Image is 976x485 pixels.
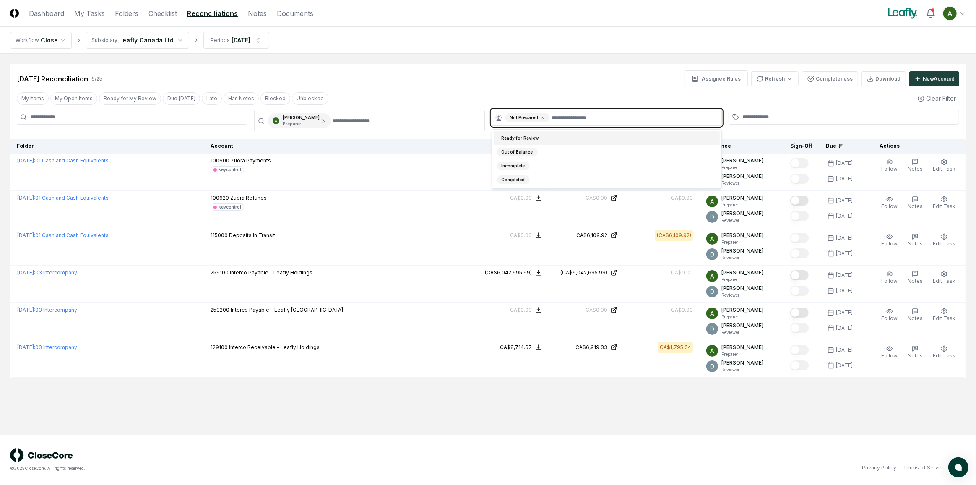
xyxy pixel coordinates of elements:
[909,71,959,86] button: NewAccount
[908,315,923,321] span: Notes
[886,7,919,20] img: Leafly logo
[50,92,97,105] button: My Open Items
[721,194,763,202] p: [PERSON_NAME]
[510,194,542,202] button: CA$0.00
[211,232,228,238] span: 115000
[555,194,617,202] a: CA$0.00
[492,130,722,188] div: Suggestions
[586,306,607,314] div: CA$0.00
[700,139,783,154] th: Assignee
[931,306,957,324] button: Edit Task
[510,306,542,314] button: CA$0.00
[721,255,763,261] p: Reviewer
[17,92,49,105] button: My Items
[908,278,923,284] span: Notes
[914,91,959,106] button: Clear Filter
[510,194,532,202] div: CA$0.00
[706,233,718,245] img: ACg8ocKKg2129bkBZaX4SAoUQtxLaQ4j-f2PQjMuak4pDCyzCI-IvA=s96-c
[211,344,228,350] span: 129100
[903,464,946,472] a: Terms of Service
[706,345,718,357] img: ACg8ocKKg2129bkBZaX4SAoUQtxLaQ4j-f2PQjMuak4pDCyzCI-IvA=s96-c
[721,276,763,283] p: Preparer
[836,197,853,204] div: [DATE]
[721,306,763,314] p: [PERSON_NAME]
[555,306,617,314] a: CA$0.00
[229,232,275,238] span: Deposits In Transit
[802,71,858,86] button: Completeness
[660,344,691,351] div: CA$1,795.34
[706,286,718,297] img: ACg8ocLeIi4Jlns6Fsr4lO0wQ1XJrFQvF4yUjbLrd1AsCAOmrfa1KQ=s96-c
[790,196,809,206] button: Mark complete
[931,194,957,212] button: Edit Task
[836,250,853,257] div: [DATE]
[17,307,77,313] a: [DATE]:03 Intercompany
[880,194,899,212] button: Follow
[17,307,35,313] span: [DATE] :
[211,195,229,201] span: 100620
[115,8,138,18] a: Folders
[906,232,924,249] button: Notes
[17,344,35,350] span: [DATE] :
[881,240,898,247] span: Follow
[248,8,267,18] a: Notes
[277,8,313,18] a: Documents
[836,346,853,354] div: [DATE]
[836,159,853,167] div: [DATE]
[880,157,899,175] button: Follow
[836,287,853,295] div: [DATE]
[211,269,229,276] span: 259100
[273,117,279,124] img: ACg8ocKKg2129bkBZaX4SAoUQtxLaQ4j-f2PQjMuak4pDCyzCI-IvA=s96-c
[219,204,241,210] div: keycontrol
[17,232,35,238] span: [DATE] :
[836,362,853,369] div: [DATE]
[721,180,763,186] p: Reviewer
[836,234,853,242] div: [DATE]
[721,314,763,320] p: Preparer
[16,37,39,44] div: Workflow
[283,121,320,127] p: Preparer
[10,9,19,18] img: Logo
[671,269,693,276] div: CA$0.00
[211,307,229,313] span: 259200
[10,448,73,462] img: logo
[202,92,222,105] button: Late
[211,142,466,150] div: Account
[187,8,238,18] a: Reconciliations
[706,248,718,260] img: ACg8ocLeIi4Jlns6Fsr4lO0wQ1XJrFQvF4yUjbLrd1AsCAOmrfa1KQ=s96-c
[231,307,344,313] span: Interco Payable - Leafly [GEOGRAPHIC_DATA]
[933,278,955,284] span: Edit Task
[933,166,955,172] span: Edit Task
[17,232,109,238] a: [DATE]:01 Cash and Cash Equivalents
[485,269,542,276] button: (CA$6,042,695.99)
[10,32,269,49] nav: breadcrumb
[906,194,924,212] button: Notes
[908,352,923,359] span: Notes
[836,175,853,183] div: [DATE]
[219,167,241,173] div: keycontrol
[74,8,105,18] a: My Tasks
[706,308,718,319] img: ACg8ocKKg2129bkBZaX4SAoUQtxLaQ4j-f2PQjMuak4pDCyzCI-IvA=s96-c
[497,162,530,170] div: Incomplete
[721,329,763,336] p: Reviewer
[880,269,899,287] button: Follow
[17,269,35,276] span: [DATE] :
[880,344,899,361] button: Follow
[790,345,809,355] button: Mark complete
[721,232,763,239] p: [PERSON_NAME]
[17,157,109,164] a: [DATE]:01 Cash and Cash Equivalents
[721,269,763,276] p: [PERSON_NAME]
[790,360,809,370] button: Mark complete
[560,269,607,276] div: (CA$6,042,695.99)
[721,157,763,164] p: [PERSON_NAME]
[555,232,617,239] a: CA$6,109.92
[230,269,312,276] span: Interco Payable - Leafly Holdings
[861,71,906,86] button: Download
[17,195,109,201] a: [DATE]:01 Cash and Cash Equivalents
[908,240,923,247] span: Notes
[17,74,88,84] div: [DATE] Reconciliation
[10,465,488,472] div: © 2025 CloseCore. All rights reserved.
[473,139,549,154] th: Per Sage Intacct
[706,323,718,335] img: ACg8ocLeIi4Jlns6Fsr4lO0wQ1XJrFQvF4yUjbLrd1AsCAOmrfa1KQ=s96-c
[497,134,544,143] div: Ready for Review
[943,7,957,20] img: ACg8ocKKg2129bkBZaX4SAoUQtxLaQ4j-f2PQjMuak4pDCyzCI-IvA=s96-c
